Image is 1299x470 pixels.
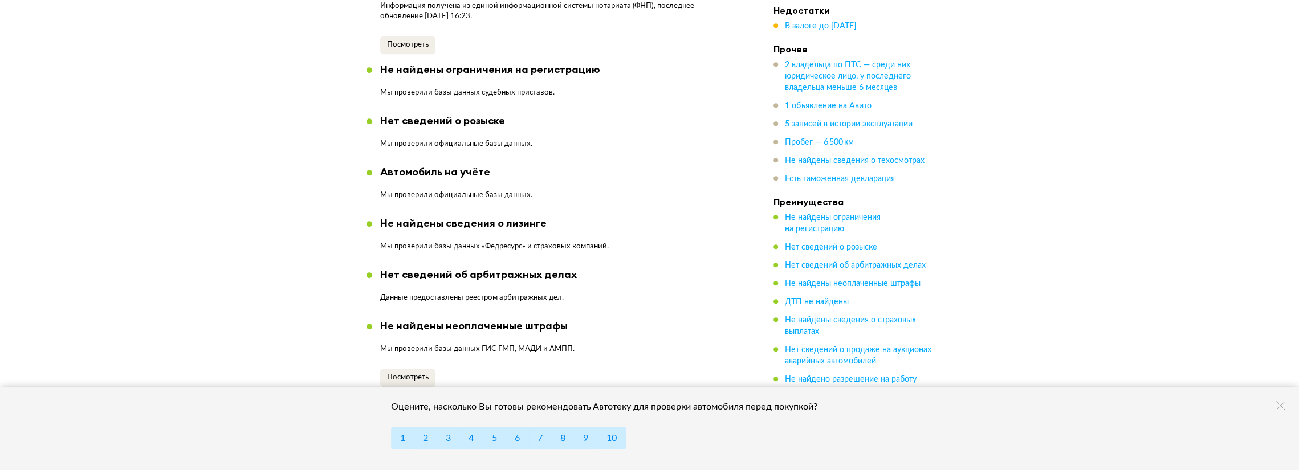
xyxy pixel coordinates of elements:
button: 5 [482,427,506,449]
span: 4 [469,434,474,443]
div: Не найдены неоплаченные штрафы [380,320,575,332]
div: Нет сведений о розыске [380,115,532,127]
h4: Недостатки [773,5,933,16]
button: Посмотреть [380,36,435,54]
span: 3 [446,434,451,443]
p: Мы проверили базы данных «Федресурс» и страховых компаний. [380,242,609,252]
span: 8 [560,434,565,443]
div: Оцените, насколько Вы готовы рекомендовать Автотеку для проверки автомобиля перед покупкой? [391,401,833,412]
span: 5 записей в истории эксплуатации [785,120,913,128]
span: 6 [515,434,520,443]
span: ДТП не найдены [785,298,849,306]
button: 3 [437,427,460,449]
span: Не найдены сведения о страховых выплатах [785,316,916,336]
p: Данные предоставлены реестром арбитражных дел. [380,293,577,303]
span: 2 [423,434,428,443]
span: Посмотреть [387,374,429,381]
div: Не найдены сведения о лизинге [380,217,609,230]
span: Есть таможенная декларация [785,175,895,183]
button: 6 [506,427,529,449]
span: Нет сведений о розыске [785,243,877,251]
span: Не найдены неоплаченные штрафы [785,280,921,288]
p: Мы проверили официальные базы данных. [380,139,532,149]
span: Нет сведений о продаже на аукционах аварийных автомобилей [785,346,931,365]
span: 7 [537,434,543,443]
h4: Преимущества [773,196,933,207]
div: Не найдены ограничения на регистрацию [380,63,600,76]
p: Информация получена из единой информационной системы нотариата (ФНП), последнее обновление [DATE]... [380,1,753,22]
span: 1 объявление на Авито [785,102,872,110]
button: 7 [528,427,552,449]
button: 9 [574,427,597,449]
span: В залоге до [DATE] [785,22,856,30]
span: Посмотреть [387,41,429,48]
p: Мы проверили базы данных ГИС ГМП, МАДИ и АМПП. [380,344,575,354]
span: Не найдены ограничения на регистрацию [785,214,881,233]
button: 8 [551,427,575,449]
button: 4 [459,427,483,449]
span: Не найдено разрешение на работу в такси [785,375,917,395]
div: Нет сведений об арбитражных делах [380,268,577,281]
button: 2 [414,427,437,449]
span: Нет сведений об арбитражных делах [785,261,926,269]
h4: Прочее [773,43,933,55]
span: 1 [400,434,405,443]
span: Не найдены сведения о техосмотрах [785,157,925,165]
p: Мы проверили базы данных судебных приставов. [380,88,600,98]
p: Мы проверили официальные базы данных. [380,190,532,201]
span: 2 владельца по ПТС — среди них юридическое лицо, у последнего владельца меньше 6 месяцев [785,61,911,92]
span: 9 [583,434,588,443]
button: 1 [391,427,414,449]
button: Посмотреть [380,369,435,387]
span: Пробег — 6 500 км [785,138,854,146]
span: 10 [606,434,616,443]
button: 10 [597,427,625,449]
div: Автомобиль на учёте [380,166,532,178]
span: 5 [491,434,496,443]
